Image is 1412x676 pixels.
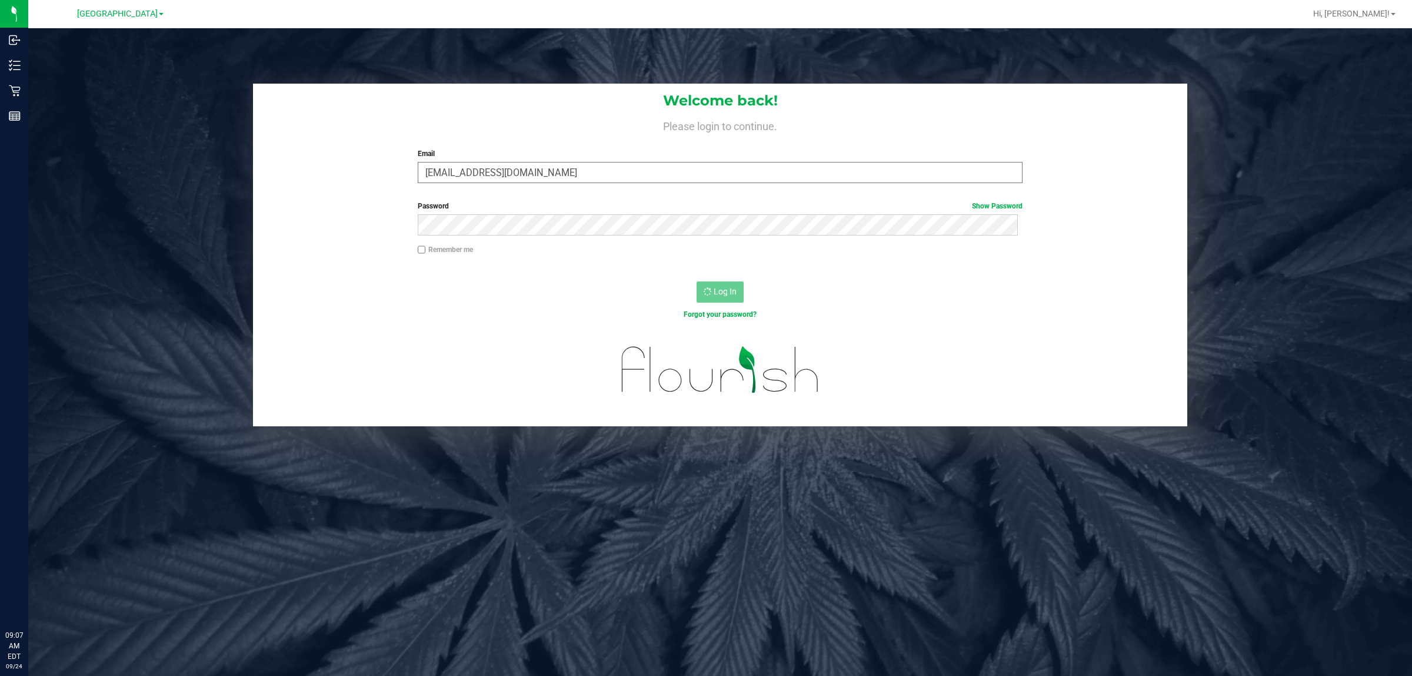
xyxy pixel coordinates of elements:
[684,310,757,319] a: Forgot your password?
[5,662,23,671] p: 09/24
[418,202,449,210] span: Password
[418,148,1023,159] label: Email
[77,9,158,19] span: [GEOGRAPHIC_DATA]
[253,118,1187,132] h4: Please login to continue.
[9,110,21,122] inline-svg: Reports
[253,93,1187,108] h1: Welcome back!
[604,332,837,407] img: flourish_logo.svg
[697,281,744,303] button: Log In
[9,59,21,71] inline-svg: Inventory
[418,246,426,254] input: Remember me
[9,85,21,97] inline-svg: Retail
[1313,9,1390,18] span: Hi, [PERSON_NAME]!
[5,630,23,662] p: 09:07 AM EDT
[972,202,1023,210] a: Show Password
[9,34,21,46] inline-svg: Inbound
[714,287,737,296] span: Log In
[418,244,473,255] label: Remember me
